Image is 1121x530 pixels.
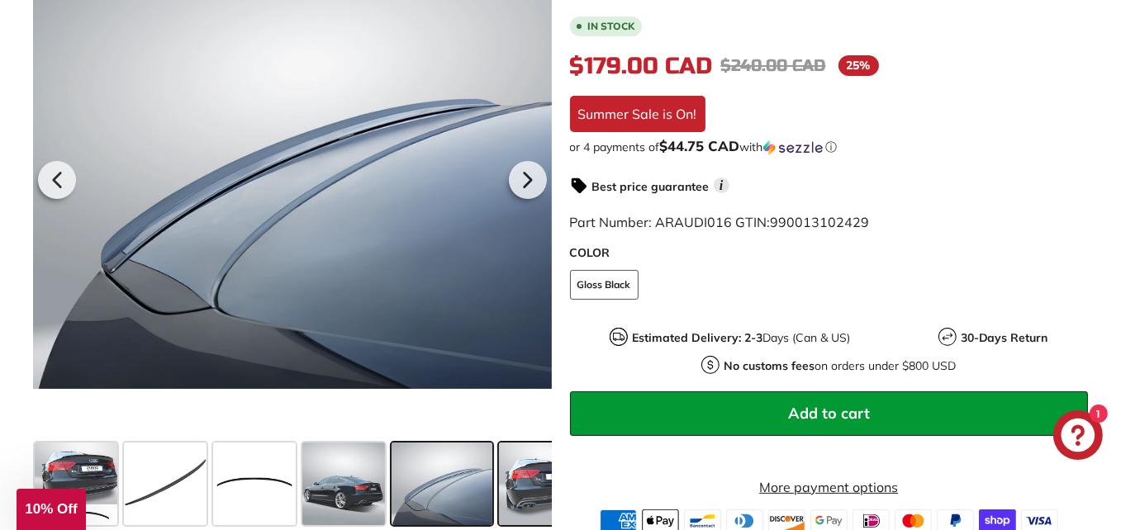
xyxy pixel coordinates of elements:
inbox-online-store-chat: Shopify online store chat [1048,410,1108,464]
strong: No customs fees [724,357,815,372]
img: Sezzle [763,140,823,154]
b: In stock [588,21,635,31]
strong: Estimated Delivery: 2-3 [632,329,762,344]
span: i [714,177,729,192]
span: $44.75 CAD [660,136,740,154]
div: or 4 payments of with [570,138,1089,154]
span: Add to cart [788,403,870,422]
span: $240.00 CAD [721,54,826,75]
div: or 4 payments of$44.75 CADwithSezzle Click to learn more about Sezzle [570,138,1089,154]
button: Add to cart [570,390,1089,435]
p: Days (Can & US) [632,329,850,346]
span: 990013102429 [771,213,870,230]
div: 10% Off [17,489,86,530]
p: on orders under $800 USD [724,357,956,374]
strong: Best price guarantee [592,178,710,193]
span: 10% Off [25,501,77,517]
strong: 30-Days Return [961,329,1048,344]
div: Summer Sale is On! [570,95,705,131]
label: COLOR [570,244,1089,261]
a: More payment options [570,476,1089,496]
span: 25% [838,55,879,76]
span: Part Number: ARAUDI016 GTIN: [570,213,870,230]
span: $179.00 CAD [570,51,713,79]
